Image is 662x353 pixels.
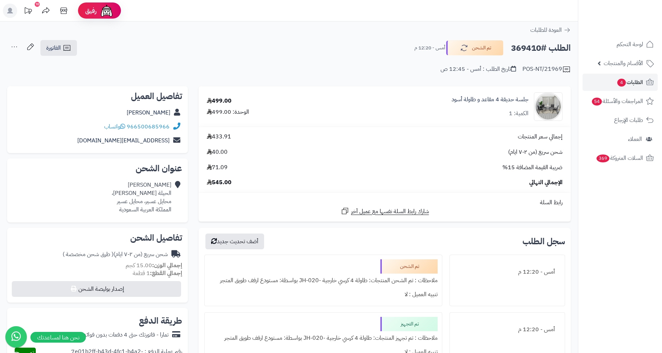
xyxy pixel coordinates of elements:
[40,40,77,56] a: الفاتورة
[104,122,125,131] a: واتساب
[617,79,626,87] span: 4
[35,2,40,7] div: 10
[511,41,571,55] h2: الطلب #369410
[508,148,563,156] span: شحن سريع (من ٢-٧ ايام)
[152,261,182,270] strong: إجمالي الوزن:
[341,207,429,216] a: شارك رابط السلة نفسها مع عميل آخر
[583,131,658,148] a: العملاء
[452,95,529,104] a: جلسة حديقة 4 مقاعد و طاولة أسود
[454,323,560,337] div: أمس - 12:20 م
[613,19,655,34] img: logo-2.png
[502,163,563,172] span: ضريبة القيمة المضافة 15%
[440,65,516,73] div: تاريخ الطلب : أمس - 12:45 ص
[209,331,438,345] div: ملاحظات : تم تجهيز المنتجات: طاولة 4 كرسي خارجية -JH-020 بواسطة: مستودع ارفف طويق المتجر
[207,97,232,105] div: 499.00
[604,58,643,68] span: الأقسام والمنتجات
[522,65,571,74] div: POS-NT/21969
[617,77,643,87] span: الطلبات
[63,250,113,259] span: ( طرق شحن مخصصة )
[530,26,571,34] a: العودة للطلبات
[127,108,170,117] a: [PERSON_NAME]
[380,259,438,274] div: تم الشحن
[13,92,182,100] h2: تفاصيل العميل
[207,163,228,172] span: 71.09
[205,234,264,249] button: أضف تحديث جديد
[139,317,182,325] h2: طريقة الدفع
[207,178,232,187] span: 545.00
[583,74,658,91] a: الطلبات4
[77,136,170,145] a: [EMAIL_ADDRESS][DOMAIN_NAME]
[583,36,658,53] a: لوحة التحكم
[380,317,438,331] div: تم التجهيز
[150,269,182,278] strong: إجمالي القطع:
[207,148,228,156] span: 40.00
[127,122,170,131] a: 966500685966
[351,207,429,216] span: شارك رابط السلة نفسها مع عميل آخر
[617,39,643,49] span: لوحة التحكم
[518,133,563,141] span: إجمالي سعر المنتجات
[12,281,181,297] button: إصدار بوليصة الشحن
[414,44,445,52] small: أمس - 12:20 م
[85,6,97,15] span: رفيق
[46,44,61,52] span: الفاتورة
[209,274,438,288] div: ملاحظات : تم الشحن المنتجات: طاولة 4 كرسي خارجية -JH-020 بواسطة: مستودع ارفف طويق المتجر
[13,164,182,173] h2: عنوان الشحن
[63,250,168,259] div: شحن سريع (من ٢-٧ ايام)
[446,40,503,55] button: تم الشحن
[209,288,438,301] div: تنبيه العميل : لا
[583,149,658,167] a: السلات المتروكة369
[614,115,643,125] span: طلبات الإرجاع
[99,4,114,18] img: ai-face.png
[454,265,560,279] div: أمس - 12:20 م
[583,93,658,110] a: المراجعات والأسئلة54
[591,96,643,106] span: المراجعات والأسئلة
[13,234,182,242] h2: تفاصيل الشحن
[509,109,529,118] div: الكمية: 1
[126,261,182,270] small: 15.00 كجم
[522,237,565,246] h3: سجل الطلب
[592,98,602,106] span: 54
[133,269,182,278] small: 1 قطعة
[628,134,642,144] span: العملاء
[19,4,37,20] a: تحديثات المنصة
[530,26,562,34] span: العودة للطلبات
[207,133,231,141] span: 433.91
[596,153,643,163] span: السلات المتروكة
[201,198,568,207] div: رابط السلة
[583,112,658,129] a: طلبات الإرجاع
[534,92,562,121] img: 1754462848-110119010025-90x90.jpg
[207,108,249,116] div: الوحدة: 499.00
[529,178,563,187] span: الإجمالي النهائي
[83,331,169,339] div: تمارا - فاتورتك حتى 4 دفعات بدون فوائد
[112,181,171,214] div: [PERSON_NAME] الحيلة [PERSON_NAME]، محايل عسير، محايل عسير المملكة العربية السعودية
[597,155,609,162] span: 369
